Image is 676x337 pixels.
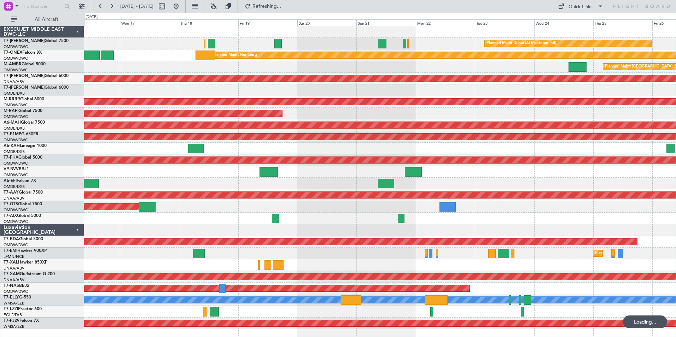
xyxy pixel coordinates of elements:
a: OMDW/DWC [4,242,28,248]
a: DNAA/ABV [4,79,24,84]
span: A6-EFI [4,179,17,183]
div: Thu 18 [179,19,238,26]
div: Sat 20 [297,19,356,26]
span: M-AMBR [4,62,22,66]
a: OMDW/DWC [4,102,28,108]
div: Sun 21 [356,19,415,26]
span: M-RAFI [4,109,18,113]
span: T7-EMI [4,249,17,253]
a: OMDB/DXB [4,126,25,131]
input: Trip Number [22,1,62,12]
a: T7-PJ29Falcon 7X [4,319,39,323]
button: All Aircraft [8,14,77,25]
a: OMDW/DWC [4,207,28,213]
div: Mon 22 [416,19,475,26]
a: DNAA/ABV [4,277,24,283]
a: M-AMBRGlobal 5000 [4,62,46,66]
div: Planned Maint [GEOGRAPHIC_DATA] [595,248,663,259]
a: T7-GTSGlobal 7500 [4,202,42,206]
a: T7-ONEXFalcon 8X [4,51,42,55]
a: T7-[PERSON_NAME]Global 6000 [4,85,69,90]
a: OMDW/DWC [4,114,28,119]
span: A6-KAH [4,144,20,148]
a: T7-EMIHawker 900XP [4,249,47,253]
div: Quick Links [569,4,593,11]
div: Planned Maint Dubai (Al Maktoum Intl) [486,38,556,49]
a: LFMN/NCE [4,254,24,259]
a: M-RAFIGlobal 7500 [4,109,42,113]
div: Wed 17 [120,19,179,26]
a: OMDB/DXB [4,184,25,189]
div: Loading... [623,315,667,328]
a: WMSA/SZB [4,324,24,329]
a: T7-FHXGlobal 5000 [4,155,42,160]
span: T7-LZZI [4,307,18,311]
a: T7-[PERSON_NAME]Global 7500 [4,39,69,43]
div: Planned Maint Nurnberg [213,50,257,60]
a: T7-[PERSON_NAME]Global 6000 [4,74,69,78]
div: Thu 25 [593,19,652,26]
a: OMDW/DWC [4,137,28,143]
span: M-RRRR [4,97,20,101]
span: T7-AIX [4,214,17,218]
a: DNAA/ABV [4,196,24,201]
span: T7-PJ29 [4,319,19,323]
a: OMDW/DWC [4,67,28,73]
a: OMDB/DXB [4,149,25,154]
button: Refreshing... [241,1,284,12]
a: OMDW/DWC [4,44,28,49]
a: T7-XALHawker 850XP [4,260,47,265]
a: T7-NASBBJ2 [4,284,29,288]
a: T7-AAYGlobal 7500 [4,190,43,195]
span: T7-[PERSON_NAME] [4,39,45,43]
span: T7-XAL [4,260,18,265]
div: Tue 16 [61,19,120,26]
span: T7-ONEX [4,51,22,55]
span: [DATE] - [DATE] [120,3,153,10]
a: M-RRRRGlobal 6000 [4,97,44,101]
a: T7-LZZIPraetor 600 [4,307,42,311]
a: T7-ELLYG-550 [4,295,31,300]
a: DNAA/ABV [4,266,24,271]
a: A6-KAHLineage 1000 [4,144,47,148]
a: VP-BVVBBJ1 [4,167,29,171]
span: T7-AAY [4,190,19,195]
span: T7-FHX [4,155,18,160]
span: All Aircraft [18,17,75,22]
div: Tue 23 [475,19,534,26]
div: Wed 24 [534,19,593,26]
a: OMDW/DWC [4,56,28,61]
span: Refreshing... [252,4,282,9]
a: EGLF/FAB [4,312,22,318]
a: A6-MAHGlobal 7500 [4,120,45,125]
a: WMSA/SZB [4,301,24,306]
span: T7-NAS [4,284,19,288]
span: VP-BVV [4,167,19,171]
span: T7-[PERSON_NAME] [4,85,45,90]
a: A6-EFIFalcon 7X [4,179,36,183]
a: OMDW/DWC [4,289,28,294]
a: T7-AIXGlobal 5000 [4,214,41,218]
div: Fri 19 [238,19,297,26]
a: OMDW/DWC [4,172,28,178]
span: T7-P1MP [4,132,21,136]
span: T7-ELLY [4,295,19,300]
div: [DATE] [86,14,98,20]
span: A6-MAH [4,120,21,125]
a: T7-BDAGlobal 5000 [4,237,43,241]
a: T7-P1MPG-650ER [4,132,39,136]
span: T7-GTS [4,202,18,206]
a: OMDW/DWC [4,219,28,224]
span: T7-XAM [4,272,20,276]
a: T7-XAMGulfstream G-200 [4,272,55,276]
span: T7-[PERSON_NAME] [4,74,45,78]
button: Quick Links [554,1,607,12]
span: T7-BDA [4,237,19,241]
a: OMDW/DWC [4,161,28,166]
a: OMDB/DXB [4,91,25,96]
